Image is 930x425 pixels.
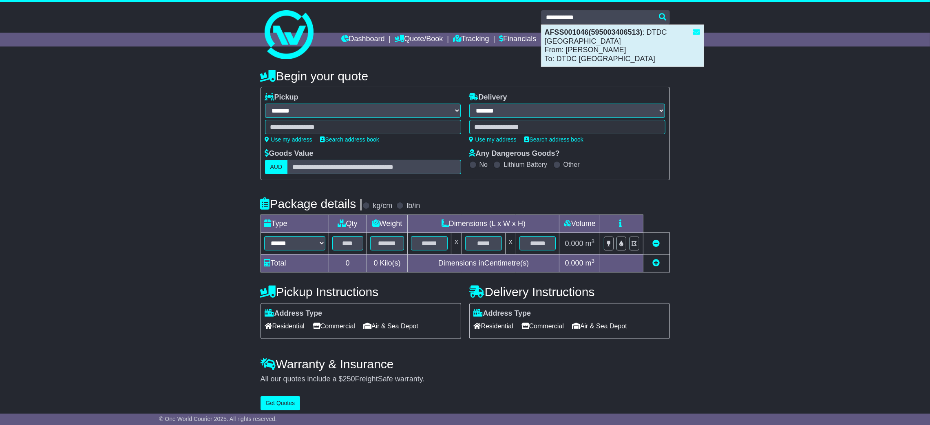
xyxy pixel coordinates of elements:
[505,233,516,254] td: x
[572,320,627,332] span: Air & Sea Depot
[261,375,670,384] div: All our quotes include a $ FreightSafe warranty.
[521,320,564,332] span: Commercial
[585,259,595,267] span: m
[261,69,670,83] h4: Begin your quote
[313,320,355,332] span: Commercial
[265,160,288,174] label: AUD
[373,201,392,210] label: kg/cm
[329,254,367,272] td: 0
[479,161,488,168] label: No
[585,239,595,248] span: m
[395,33,443,46] a: Quote/Book
[265,93,298,102] label: Pickup
[504,161,547,168] label: Lithium Battery
[451,233,462,254] td: x
[653,239,660,248] a: Remove this item
[592,258,595,264] sup: 3
[265,320,305,332] span: Residential
[261,215,329,233] td: Type
[469,285,670,299] h4: Delivery Instructions
[261,357,670,371] h4: Warranty & Insurance
[474,309,531,318] label: Address Type
[373,259,378,267] span: 0
[541,25,704,66] div: : DTDC [GEOGRAPHIC_DATA] From: [PERSON_NAME] To: DTDC [GEOGRAPHIC_DATA]
[329,215,367,233] td: Qty
[474,320,513,332] span: Residential
[453,33,489,46] a: Tracking
[469,93,507,102] label: Delivery
[565,239,583,248] span: 0.000
[159,416,277,422] span: © One World Courier 2025. All rights reserved.
[565,259,583,267] span: 0.000
[545,28,643,36] strong: AFSS001046(595003406513)
[265,136,312,143] a: Use my address
[499,33,536,46] a: Financials
[525,136,583,143] a: Search address book
[320,136,379,143] a: Search address book
[261,396,300,410] button: Get Quotes
[343,375,355,383] span: 250
[261,254,329,272] td: Total
[261,197,363,210] h4: Package details |
[363,320,418,332] span: Air & Sea Depot
[408,215,559,233] td: Dimensions (L x W x H)
[592,238,595,244] sup: 3
[559,215,600,233] td: Volume
[341,33,385,46] a: Dashboard
[261,285,461,299] h4: Pickup Instructions
[408,254,559,272] td: Dimensions in Centimetre(s)
[367,215,408,233] td: Weight
[406,201,420,210] label: lb/in
[265,149,314,158] label: Goods Value
[367,254,408,272] td: Kilo(s)
[653,259,660,267] a: Add new item
[469,136,517,143] a: Use my address
[265,309,323,318] label: Address Type
[469,149,560,158] label: Any Dangerous Goods?
[563,161,580,168] label: Other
